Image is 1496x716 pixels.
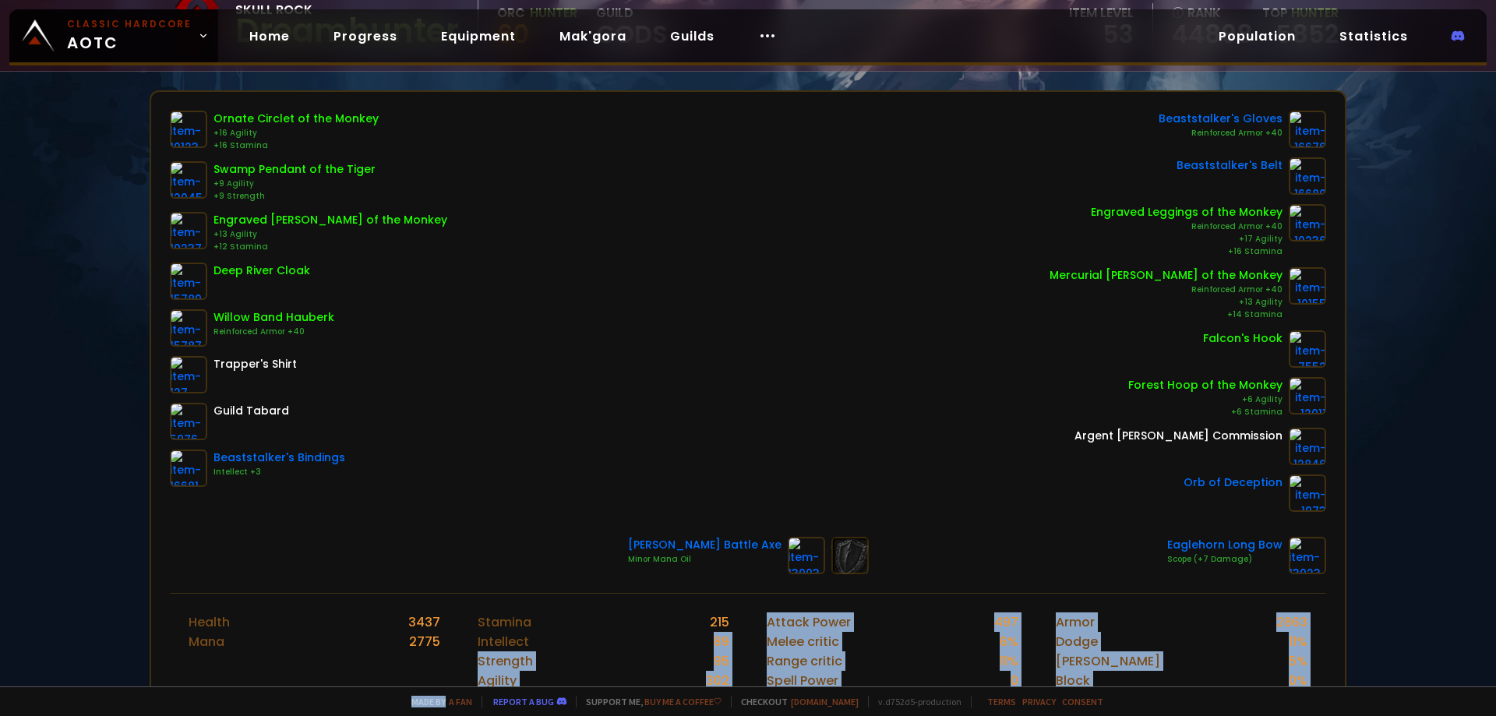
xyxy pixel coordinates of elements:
[213,466,345,478] div: Intellect +3
[1167,553,1283,566] div: Scope (+7 Damage)
[1062,696,1103,707] a: Consent
[1056,671,1090,690] div: Block
[1159,111,1283,127] div: Beaststalker's Gloves
[213,450,345,466] div: Beaststalker's Bindings
[402,696,472,707] span: Made by
[1128,393,1283,406] div: +6 Agility
[1184,474,1283,491] div: Orb of Deception
[791,696,859,707] a: [DOMAIN_NAME]
[1167,537,1283,553] div: Eaglehorn Long Bow
[213,228,447,241] div: +13 Agility
[576,696,722,707] span: Support me,
[1056,612,1095,632] div: Armor
[170,161,207,199] img: item-12045
[409,632,440,651] div: 2775
[408,612,440,632] div: 3437
[1050,296,1283,309] div: +13 Agility
[67,17,192,31] small: Classic Hardcore
[237,20,302,52] a: Home
[429,20,528,52] a: Equipment
[478,671,517,690] div: Agility
[213,190,376,203] div: +9 Strength
[1289,204,1326,242] img: item-10236
[189,632,224,651] div: Mana
[530,3,577,23] div: Hunter
[170,263,207,300] img: item-15789
[189,612,230,632] div: Health
[1050,309,1283,321] div: +14 Stamina
[1069,3,1134,23] div: item level
[213,356,297,372] div: Trapper's Shirt
[1091,204,1283,220] div: Engraved Leggings of the Monkey
[767,651,842,671] div: Range critic
[1091,245,1283,258] div: +16 Stamina
[67,17,192,55] span: AOTC
[213,403,289,419] div: Guild Tabard
[1050,267,1283,284] div: Mercurial [PERSON_NAME] of the Monkey
[1159,127,1283,139] div: Reinforced Armor +40
[1289,671,1307,690] div: 0 %
[644,696,722,707] a: Buy me a coffee
[1000,632,1018,651] div: 6 %
[1289,157,1326,195] img: item-16680
[788,537,825,574] img: item-13003
[1050,284,1283,296] div: Reinforced Armor +40
[1289,111,1326,148] img: item-16676
[170,111,207,148] img: item-10123
[1289,330,1326,368] img: item-7552
[493,696,554,707] a: Report a bug
[710,612,729,632] div: 215
[1203,330,1283,347] div: Falcon's Hook
[1177,157,1283,174] div: Beaststalker's Belt
[1074,428,1283,444] div: Argent [PERSON_NAME] Commission
[170,403,207,440] img: item-5976
[1289,474,1326,512] img: item-1973
[1091,220,1283,233] div: Reinforced Armor +40
[1289,267,1326,305] img: item-10155
[449,696,472,707] a: a fan
[170,356,207,393] img: item-127
[1262,3,1339,23] div: Top
[868,696,961,707] span: v. d752d5 - production
[1000,651,1018,671] div: 11 %
[478,651,533,671] div: Strength
[213,326,334,338] div: Reinforced Armor +40
[1289,537,1326,574] img: item-13023
[1128,406,1283,418] div: +6 Stamina
[9,9,218,62] a: Classic HardcoreAOTC
[213,263,310,279] div: Deep River Cloak
[1091,233,1283,245] div: +17 Agility
[213,241,447,253] div: +12 Stamina
[321,20,410,52] a: Progress
[1289,651,1307,671] div: 5 %
[170,212,207,249] img: item-10237
[706,671,729,690] div: 302
[478,612,531,632] div: Stamina
[767,612,851,632] div: Attack Power
[213,178,376,190] div: +9 Agility
[987,696,1016,707] a: Terms
[767,671,838,690] div: Spell Power
[1056,651,1160,671] div: [PERSON_NAME]
[1056,632,1098,651] div: Dodge
[1206,20,1308,52] a: Population
[1022,696,1056,707] a: Privacy
[1291,4,1339,22] span: Hunter
[1289,632,1307,651] div: 11 %
[628,553,782,566] div: Minor Mana Oil
[596,3,668,46] div: guild
[213,111,379,127] div: Ornate Circlet of the Monkey
[213,161,376,178] div: Swamp Pendant of the Tiger
[1276,612,1307,632] div: 2863
[714,651,729,671] div: 95
[213,212,447,228] div: Engraved [PERSON_NAME] of the Monkey
[170,450,207,487] img: item-16681
[497,3,525,23] div: Orc
[1172,3,1253,23] div: rank
[714,632,729,651] div: 89
[1011,671,1018,690] div: 0
[213,127,379,139] div: +16 Agility
[213,139,379,152] div: +16 Stamina
[478,632,529,651] div: Intellect
[1289,428,1326,465] img: item-12846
